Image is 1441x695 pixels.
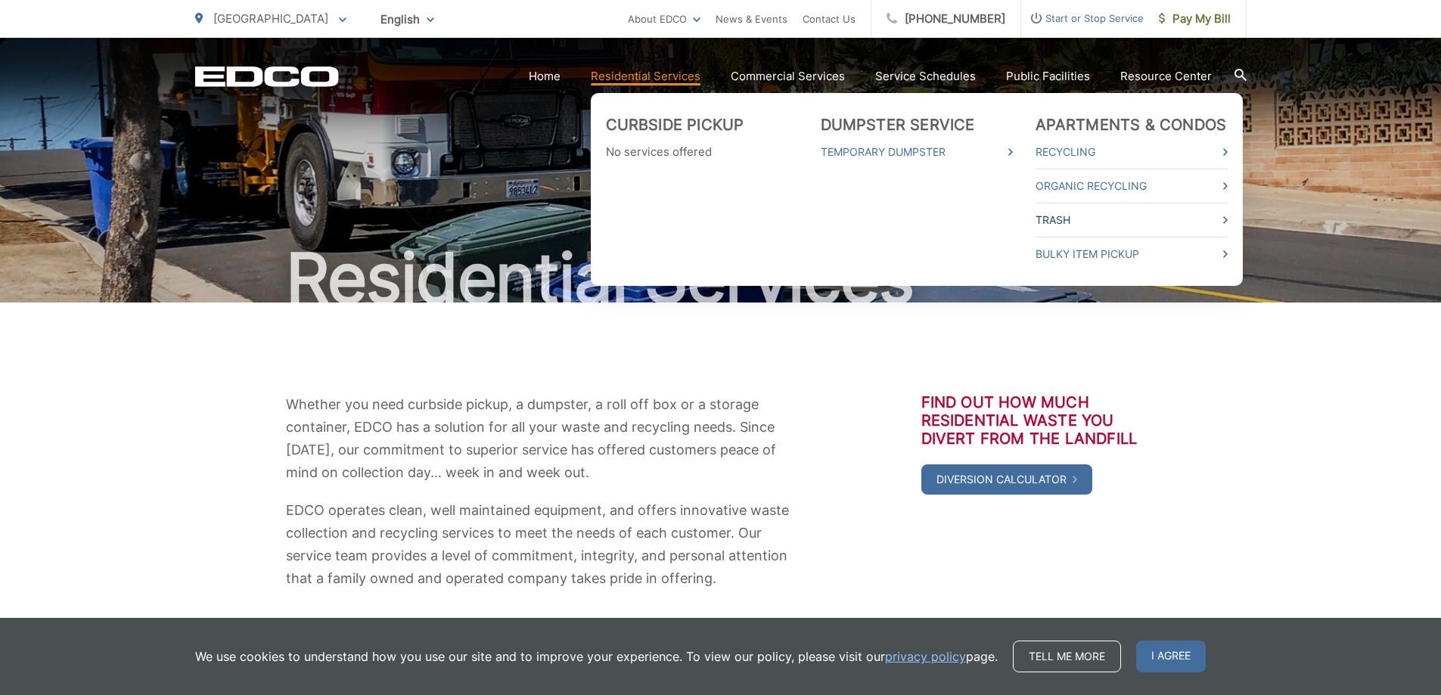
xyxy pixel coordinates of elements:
a: EDCD logo. Return to the homepage. [195,66,339,87]
a: Bulky Item Pickup [1036,245,1228,263]
span: Pay My Bill [1159,10,1231,28]
h3: Find out how much residential waste you divert from the landfill [921,393,1156,448]
p: No services offered [606,143,798,161]
a: privacy policy [885,647,966,666]
a: Home [529,67,561,85]
a: Residential Services [591,67,700,85]
p: We use cookies to understand how you use our site and to improve your experience. To view our pol... [195,647,998,666]
a: Service Schedules [875,67,976,85]
a: About EDCO [628,10,700,28]
a: Diversion Calculator [921,464,1092,495]
a: Curbside Pickup [606,116,744,134]
h1: Residential Services [195,240,1247,316]
a: Dumpster Service [821,116,975,134]
a: Tell me more [1013,641,1121,672]
a: Commercial Services [731,67,845,85]
p: EDCO operates clean, well maintained equipment, and offers innovative waste collection and recycl... [286,499,793,590]
a: Temporary Dumpster [821,143,1013,161]
p: Whether you need curbside pickup, a dumpster, a roll off box or a storage container, EDCO has a s... [286,393,793,484]
a: Resource Center [1120,67,1212,85]
a: News & Events [716,10,787,28]
span: I agree [1136,641,1206,672]
a: Contact Us [803,10,856,28]
a: Apartments & Condos [1036,116,1227,134]
a: Public Facilities [1006,67,1090,85]
a: Trash [1036,211,1228,229]
span: [GEOGRAPHIC_DATA] [213,11,328,26]
span: English [369,6,446,33]
a: Recycling [1036,143,1228,161]
a: Organic Recycling [1036,177,1228,195]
